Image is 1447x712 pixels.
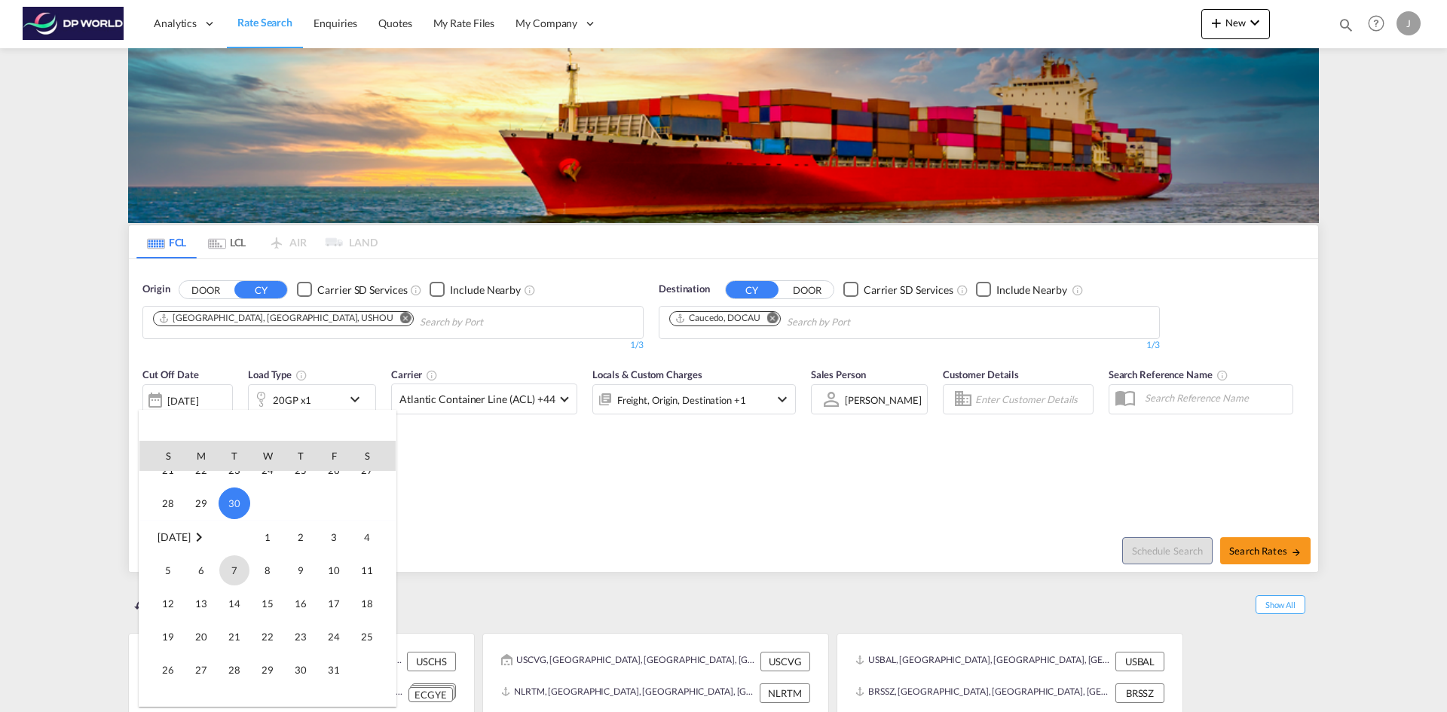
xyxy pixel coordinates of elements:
[153,555,183,585] span: 5
[317,520,350,554] td: Friday October 3 2025
[219,622,249,652] span: 21
[185,620,218,653] td: Monday October 20 2025
[153,588,183,619] span: 12
[252,522,283,552] span: 1
[251,620,284,653] td: Wednesday October 22 2025
[219,555,249,585] span: 7
[252,555,283,585] span: 8
[251,587,284,620] td: Wednesday October 15 2025
[218,554,251,587] td: Tuesday October 7 2025
[158,530,190,543] span: [DATE]
[319,555,349,585] span: 10
[286,622,316,652] span: 23
[252,588,283,619] span: 15
[153,488,183,518] span: 28
[350,520,396,554] td: Saturday October 4 2025
[139,487,396,521] tr: Week 5
[139,487,185,521] td: Sunday September 28 2025
[352,588,382,619] span: 18
[185,587,218,620] td: Monday October 13 2025
[153,622,183,652] span: 19
[218,587,251,620] td: Tuesday October 14 2025
[284,520,317,554] td: Thursday October 2 2025
[186,655,216,685] span: 27
[185,441,218,471] th: M
[350,441,396,471] th: S
[251,441,284,471] th: W
[352,522,382,552] span: 4
[139,587,185,620] td: Sunday October 12 2025
[352,555,382,585] span: 11
[251,520,284,554] td: Wednesday October 1 2025
[185,554,218,587] td: Monday October 6 2025
[317,441,350,471] th: F
[350,554,396,587] td: Saturday October 11 2025
[252,655,283,685] span: 29
[139,554,396,587] tr: Week 2
[218,441,251,471] th: T
[139,587,396,620] tr: Week 3
[139,620,185,653] td: Sunday October 19 2025
[284,554,317,587] td: Thursday October 9 2025
[139,653,185,686] td: Sunday October 26 2025
[185,487,218,521] td: Monday September 29 2025
[319,588,349,619] span: 17
[219,588,249,619] span: 14
[319,622,349,652] span: 24
[350,587,396,620] td: Saturday October 18 2025
[286,655,316,685] span: 30
[252,622,283,652] span: 22
[317,554,350,587] td: Friday October 10 2025
[139,620,396,653] tr: Week 4
[186,488,216,518] span: 29
[218,487,251,521] td: Tuesday September 30 2025
[319,522,349,552] span: 3
[317,620,350,653] td: Friday October 24 2025
[317,653,350,686] td: Friday October 31 2025
[186,588,216,619] span: 13
[284,441,317,471] th: T
[352,622,382,652] span: 25
[284,587,317,620] td: Thursday October 16 2025
[153,655,183,685] span: 26
[186,622,216,652] span: 20
[139,653,396,686] tr: Week 5
[185,653,218,686] td: Monday October 27 2025
[350,620,396,653] td: Saturday October 25 2025
[286,555,316,585] span: 9
[317,587,350,620] td: Friday October 17 2025
[139,520,251,554] td: October 2025
[139,520,396,554] tr: Week 1
[139,554,185,587] td: Sunday October 5 2025
[286,522,316,552] span: 2
[284,653,317,686] td: Thursday October 30 2025
[186,555,216,585] span: 6
[139,441,185,471] th: S
[284,620,317,653] td: Thursday October 23 2025
[219,487,250,519] span: 30
[219,655,249,685] span: 28
[139,441,396,706] md-calendar: Calendar
[251,653,284,686] td: Wednesday October 29 2025
[251,554,284,587] td: Wednesday October 8 2025
[218,653,251,686] td: Tuesday October 28 2025
[319,655,349,685] span: 31
[286,588,316,619] span: 16
[218,620,251,653] td: Tuesday October 21 2025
